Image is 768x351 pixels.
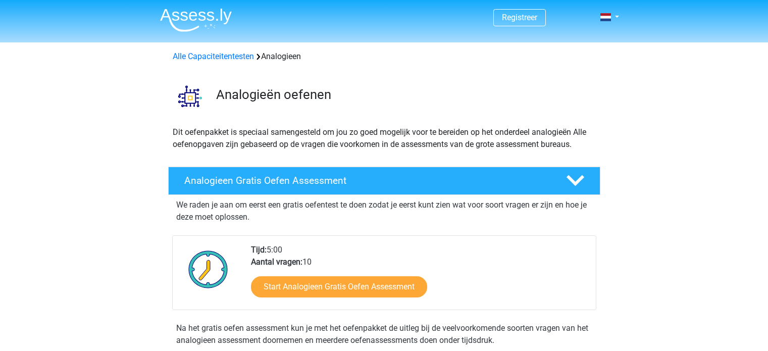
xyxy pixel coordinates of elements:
b: Aantal vragen: [251,257,302,267]
img: Klok [183,244,234,294]
div: Na het gratis oefen assessment kun je met het oefenpakket de uitleg bij de veelvoorkomende soorte... [172,322,596,346]
a: Analogieen Gratis Oefen Assessment [164,167,604,195]
img: analogieen [169,75,212,118]
h3: Analogieën oefenen [216,87,592,103]
p: Dit oefenpakket is speciaal samengesteld om jou zo goed mogelijk voor te bereiden op het onderdee... [173,126,596,151]
a: Alle Capaciteitentesten [173,52,254,61]
a: Start Analogieen Gratis Oefen Assessment [251,276,427,297]
img: Assessly [160,8,232,32]
a: Registreer [502,13,537,22]
b: Tijd: [251,245,267,255]
div: 5:00 10 [243,244,595,310]
p: We raden je aan om eerst een gratis oefentest te doen zodat je eerst kunt zien wat voor soort vra... [176,199,592,223]
div: Analogieen [169,51,600,63]
h4: Analogieen Gratis Oefen Assessment [184,175,550,186]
